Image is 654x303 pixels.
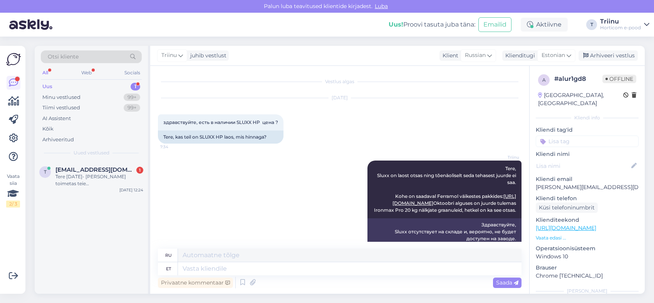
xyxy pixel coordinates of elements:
div: Klienditugi [502,52,535,60]
p: Chrome [TECHNICAL_ID] [536,272,639,280]
div: Tere, kas teil on SLUXX HP laos, mis hinnaga? [158,131,283,144]
p: Windows 10 [536,253,639,261]
div: Arhiveeri vestlus [579,50,638,61]
div: T [586,19,597,30]
span: Luba [372,3,390,10]
p: Vaata edasi ... [536,234,639,241]
span: Triinu [490,154,519,160]
input: Lisa nimi [536,162,630,170]
div: Uus [42,83,52,90]
div: [PERSON_NAME] [536,288,639,295]
span: a [542,77,546,83]
span: здравствуйте, есть в наличии SLUXX HP цена ? [163,119,278,125]
div: 1 [131,83,140,90]
p: Klienditeekond [536,216,639,224]
span: Offline [602,75,636,83]
div: ru [165,249,172,262]
div: Triinu [600,18,641,25]
p: Kliendi tag'id [536,126,639,134]
div: 2 / 3 [6,201,20,208]
div: Tere [DATE]- [PERSON_NAME] toimetas teie [PERSON_NAME] tell.4767711579 - On märgitud, et pakke pe... [55,173,143,187]
p: Kliendi telefon [536,194,639,203]
span: Uued vestlused [74,149,109,156]
div: juhib vestlust [187,52,226,60]
div: Web [80,68,93,78]
div: Kliendi info [536,114,639,121]
div: Здравствуйте, Sluxx отсутствует на складе и, вероятно, не будет доступен на заводе. Ferramol тепе... [367,218,522,280]
div: Proovi tasuta juba täna: [389,20,475,29]
b: Uus! [389,21,403,28]
p: Operatsioonisüsteem [536,244,639,253]
div: Socials [123,68,142,78]
div: et [166,262,171,275]
div: [DATE] [158,94,522,101]
div: Vestlus algas [158,78,522,85]
img: Askly Logo [6,52,21,67]
span: t0670.reception@maxima.ee [55,166,136,173]
input: Lisa tag [536,136,639,147]
div: AI Assistent [42,115,71,122]
div: 1 [136,167,143,174]
div: Minu vestlused [42,94,80,101]
div: Aktiivne [521,18,568,32]
span: Estonian [542,51,565,60]
p: Kliendi email [536,175,639,183]
div: Klient [439,52,458,60]
button: Emailid [478,17,511,32]
div: [GEOGRAPHIC_DATA], [GEOGRAPHIC_DATA] [538,91,623,107]
div: Horticom e-pood [600,25,641,31]
span: Triinu [161,51,177,60]
div: Tiimi vestlused [42,104,80,112]
div: All [41,68,50,78]
span: Saada [496,279,518,286]
div: Kõik [42,125,54,133]
a: [URL][DOMAIN_NAME] [536,224,596,231]
div: Privaatne kommentaar [158,278,233,288]
div: Arhiveeritud [42,136,74,144]
div: Vaata siia [6,173,20,208]
div: # alur1gd8 [554,74,602,84]
p: Kliendi nimi [536,150,639,158]
span: Otsi kliente [48,53,79,61]
span: Russian [465,51,486,60]
span: t [44,169,47,175]
span: 7:34 [160,144,189,150]
div: 99+ [124,104,140,112]
div: 99+ [124,94,140,101]
a: TriinuHorticom e-pood [600,18,649,31]
div: Küsi telefoninumbrit [536,203,598,213]
p: Brauser [536,264,639,272]
p: [PERSON_NAME][EMAIL_ADDRESS][DOMAIN_NAME] [536,183,639,191]
div: [DATE] 12:24 [119,187,143,193]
